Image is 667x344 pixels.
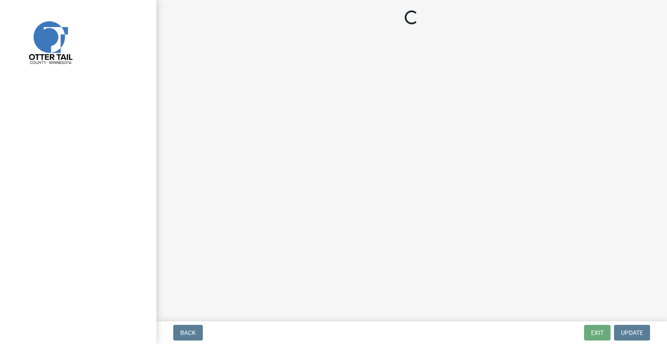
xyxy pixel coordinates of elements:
[17,9,83,74] img: Otter Tail County, Minnesota
[614,325,650,341] button: Update
[584,325,611,341] button: Exit
[173,325,203,341] button: Back
[621,329,643,336] span: Update
[180,329,196,336] span: Back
